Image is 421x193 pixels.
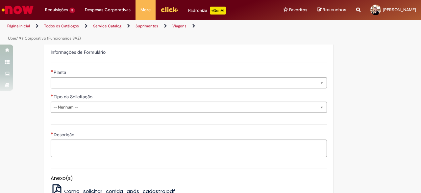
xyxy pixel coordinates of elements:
span: Necessários - Planta [54,69,67,75]
span: 5 [69,8,75,13]
span: Necessários [51,132,54,135]
img: ServiceNow [1,3,35,16]
label: Informações de Formulário [51,49,106,55]
span: Rascunhos [323,7,346,13]
a: Página inicial [7,23,30,29]
a: Service Catalog [93,23,121,29]
a: Limpar campo Planta [51,77,327,88]
span: Despesas Corporativas [85,7,131,13]
a: Viagens [172,23,186,29]
span: Descrição [54,132,76,138]
span: Necessários [51,70,54,72]
span: [PERSON_NAME] [383,7,416,13]
ul: Trilhas de página [5,20,276,45]
span: Requisições [45,7,68,13]
h5: Anexo(s) [51,176,327,181]
span: Tipo da Solicitação [54,94,94,100]
textarea: Descrição [51,140,327,157]
a: Rascunhos [317,7,346,13]
a: Uber/ 99 Corporativo (Funcionarios SAZ) [8,36,81,41]
span: -- Nenhum -- [54,102,313,113]
div: Padroniza [188,7,226,15]
span: Necessários [51,94,54,97]
span: More [140,7,151,13]
a: Suprimentos [136,23,158,29]
img: click_logo_yellow_360x200.png [161,5,178,15]
p: +GenAi [210,7,226,15]
span: Favoritos [289,7,307,13]
a: Todos os Catálogos [44,23,79,29]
